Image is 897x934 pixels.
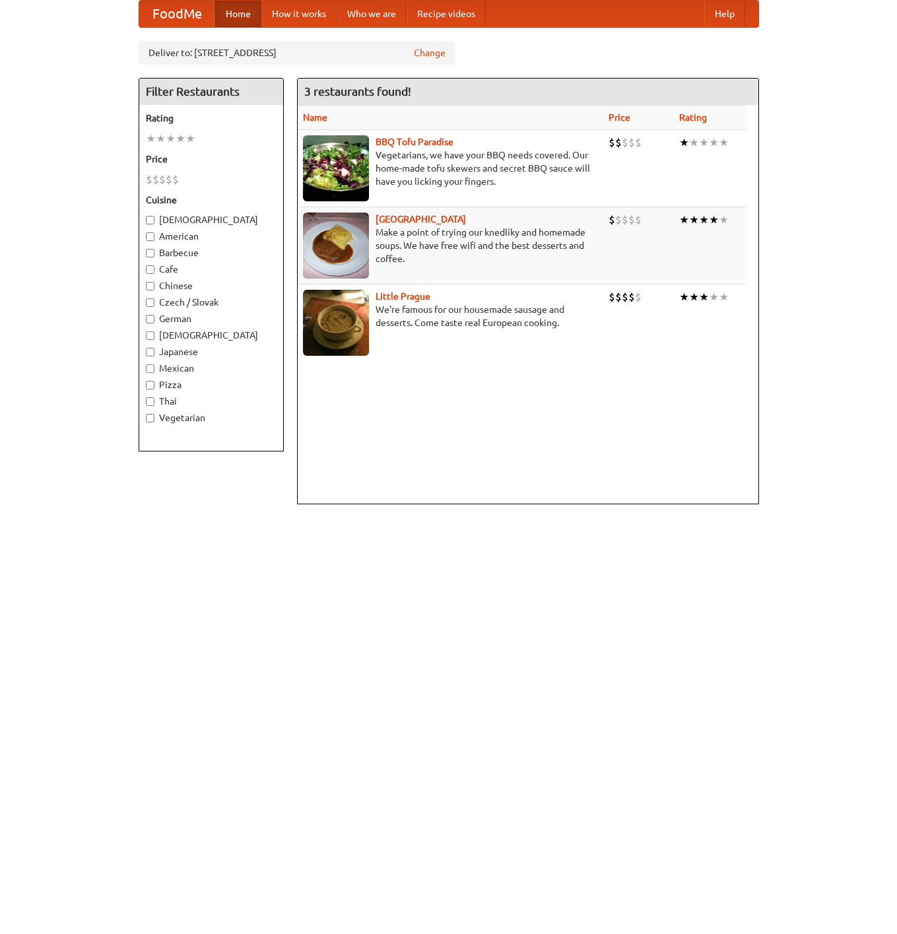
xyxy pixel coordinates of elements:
img: czechpoint.jpg [303,213,369,279]
li: $ [635,213,642,227]
li: $ [622,135,628,150]
ng-pluralize: 3 restaurants found! [304,85,411,98]
input: [DEMOGRAPHIC_DATA] [146,216,154,224]
li: $ [622,290,628,304]
input: Chinese [146,282,154,290]
label: Vegetarian [146,411,277,424]
a: Price [609,112,630,123]
input: Pizza [146,381,154,389]
a: Recipe videos [407,1,486,27]
img: tofuparadise.jpg [303,135,369,201]
label: Japanese [146,345,277,358]
a: Rating [679,112,707,123]
label: Czech / Slovak [146,296,277,309]
li: $ [609,213,615,227]
input: Vegetarian [146,414,154,422]
a: FoodMe [139,1,215,27]
li: ★ [679,290,689,304]
li: ★ [176,131,185,146]
li: $ [615,213,622,227]
label: American [146,230,277,243]
li: ★ [156,131,166,146]
label: [DEMOGRAPHIC_DATA] [146,213,277,226]
a: Who we are [337,1,407,27]
label: Barbecue [146,246,277,259]
li: ★ [699,213,709,227]
label: Mexican [146,362,277,375]
li: $ [615,135,622,150]
li: ★ [719,135,729,150]
label: Pizza [146,378,277,391]
li: ★ [185,131,195,146]
li: $ [172,172,179,187]
input: Mexican [146,364,154,373]
p: Make a point of trying our knedlíky and homemade soups. We have free wifi and the best desserts a... [303,226,599,265]
a: Help [704,1,745,27]
input: Czech / Slovak [146,298,154,307]
li: ★ [689,213,699,227]
li: $ [166,172,172,187]
li: $ [628,135,635,150]
li: $ [146,172,152,187]
li: ★ [709,135,719,150]
a: [GEOGRAPHIC_DATA] [376,214,466,224]
li: ★ [166,131,176,146]
a: How it works [261,1,337,27]
p: Vegetarians, we have your BBQ needs covered. Our home-made tofu skewers and secret BBQ sauce will... [303,149,599,188]
p: We're famous for our housemade sausage and desserts. Come taste real European cooking. [303,303,599,329]
li: ★ [679,213,689,227]
input: American [146,232,154,241]
li: $ [628,290,635,304]
img: littleprague.jpg [303,290,369,356]
li: ★ [679,135,689,150]
li: ★ [709,290,719,304]
li: $ [635,290,642,304]
h5: Cuisine [146,193,277,207]
li: ★ [719,213,729,227]
input: Thai [146,397,154,406]
li: ★ [709,213,719,227]
li: ★ [689,135,699,150]
li: $ [609,135,615,150]
li: $ [152,172,159,187]
li: ★ [699,290,709,304]
a: BBQ Tofu Paradise [376,137,453,147]
div: Deliver to: [STREET_ADDRESS] [139,41,455,65]
input: Barbecue [146,249,154,257]
li: $ [609,290,615,304]
input: [DEMOGRAPHIC_DATA] [146,331,154,340]
li: $ [615,290,622,304]
a: Name [303,112,327,123]
input: Japanese [146,348,154,356]
h4: Filter Restaurants [139,79,283,105]
li: $ [635,135,642,150]
li: ★ [146,131,156,146]
label: Thai [146,395,277,408]
li: ★ [689,290,699,304]
input: Cafe [146,265,154,274]
li: $ [628,213,635,227]
label: Cafe [146,263,277,276]
input: German [146,315,154,323]
h5: Price [146,152,277,166]
li: $ [622,213,628,227]
li: $ [159,172,166,187]
li: ★ [699,135,709,150]
a: Change [414,46,446,59]
a: Little Prague [376,291,430,302]
h5: Rating [146,112,277,125]
label: [DEMOGRAPHIC_DATA] [146,329,277,342]
label: German [146,312,277,325]
li: ★ [719,290,729,304]
label: Chinese [146,279,277,292]
a: Home [215,1,261,27]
